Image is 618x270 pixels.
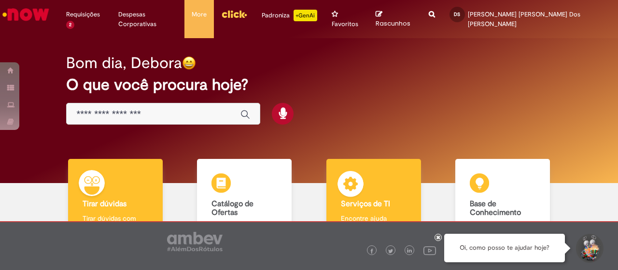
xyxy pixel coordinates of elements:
a: Base de Conhecimento Consulte e aprenda [438,159,568,242]
img: happy-face.png [182,56,196,70]
span: Despesas Corporativas [118,10,177,29]
img: ServiceNow [1,5,51,24]
span: [PERSON_NAME] [PERSON_NAME] Dos [PERSON_NAME] [468,10,580,28]
p: +GenAi [294,10,317,21]
h2: Bom dia, Debora [66,55,182,71]
img: click_logo_yellow_360x200.png [221,7,247,21]
div: Padroniza [262,10,317,21]
img: logo_footer_twitter.png [388,249,393,254]
div: Oi, como posso te ajudar hoje? [444,234,565,262]
img: logo_footer_youtube.png [423,244,436,256]
span: DS [454,11,460,17]
button: Iniciar Conversa de Suporte [575,234,604,263]
a: Rascunhos [376,10,414,28]
b: Tirar dúvidas [83,199,126,209]
span: Favoritos [332,19,358,29]
p: Tirar dúvidas com Lupi Assist e Gen Ai [83,213,148,233]
b: Base de Conhecimento [470,199,521,217]
span: 2 [66,21,74,29]
h2: O que você procura hoje? [66,76,551,93]
b: Catálogo de Ofertas [211,199,253,217]
a: Tirar dúvidas Tirar dúvidas com Lupi Assist e Gen Ai [51,159,180,242]
span: More [192,10,207,19]
a: Serviços de TI Encontre ajuda [309,159,438,242]
b: Serviços de TI [341,199,390,209]
span: Requisições [66,10,100,19]
a: Catálogo de Ofertas Abra uma solicitação [180,159,309,242]
img: logo_footer_linkedin.png [407,248,412,254]
span: Rascunhos [376,19,410,28]
img: logo_footer_ambev_rotulo_gray.png [167,232,223,251]
p: Encontre ajuda [341,213,407,223]
img: logo_footer_facebook.png [369,249,374,254]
